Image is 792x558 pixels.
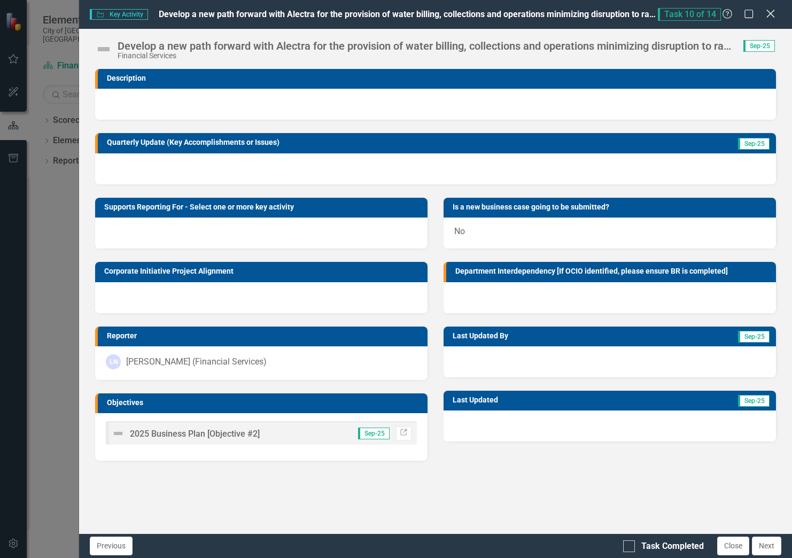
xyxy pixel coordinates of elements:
[118,52,733,60] div: Financial Services
[126,356,267,368] div: [PERSON_NAME] (Financial Services)
[738,395,770,407] span: Sep-25
[453,203,771,211] h3: Is a new business case going to be submitted?
[90,537,133,555] button: Previous
[717,537,749,555] button: Close
[658,8,721,21] span: Task 10 of 14
[107,138,665,146] h3: Quarterly Update (Key Accomplishments or Issues)
[641,540,704,553] div: Task Completed
[106,354,121,369] div: LN
[107,399,422,407] h3: Objectives
[130,429,260,439] span: 2025 Business Plan [Objective #2]
[107,74,771,82] h3: Description
[752,537,781,555] button: Next
[159,9,707,19] span: Develop a new path forward with Alectra for the provision of water billing, collections and opera...
[90,9,147,20] span: Key Activity
[118,40,733,52] div: Develop a new path forward with Alectra for the provision of water billing, collections and opera...
[738,331,770,343] span: Sep-25
[104,267,422,275] h3: Corporate Initiative Project Alignment
[107,332,422,340] h3: Reporter
[453,332,653,340] h3: Last Updated By
[112,427,125,440] img: Not Defined
[455,267,771,275] h3: Department Interdependency [If OCIO identified, please ensure BR is completed]
[743,40,775,52] span: Sep-25
[95,41,112,58] img: Not Defined
[358,428,390,439] span: Sep-25
[104,203,422,211] h3: Supports Reporting For - Select one or more key activity
[453,396,638,404] h3: Last Updated
[738,138,770,150] span: Sep-25
[454,226,465,236] span: No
